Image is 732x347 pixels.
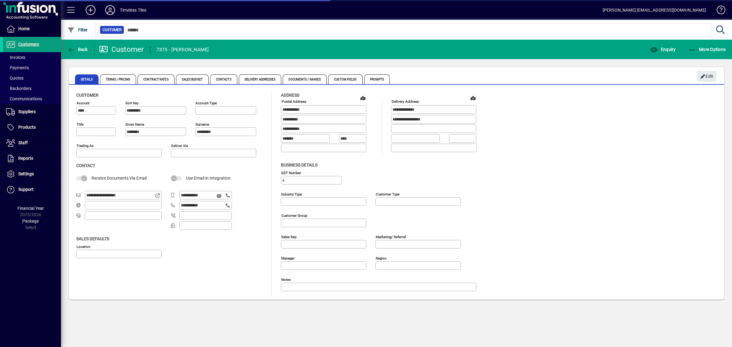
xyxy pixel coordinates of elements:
span: Suppliers [18,109,36,114]
mat-label: Trading as [77,144,94,148]
mat-label: Notes [281,277,291,281]
mat-label: GST Number [281,170,301,175]
mat-label: Region [376,256,386,260]
div: Customer [99,45,144,54]
button: Back [66,44,89,55]
a: Suppliers [3,104,61,120]
span: Address [281,93,299,98]
a: Payments [3,63,61,73]
mat-label: Surname [196,122,209,127]
a: Quotes [3,73,61,83]
a: Products [3,120,61,135]
mat-label: Marketing/ Referral [376,234,406,239]
span: Prompts [364,74,390,84]
span: Terms / Pricing [100,74,136,84]
span: More Options [689,47,726,52]
span: Financial Year [17,206,44,211]
span: Contract Rates [138,74,174,84]
span: Quotes [6,76,23,80]
a: Knowledge Base [712,1,724,21]
button: Enquiry [649,44,677,55]
mat-label: Sort key [125,101,138,105]
button: Send SMS [212,189,227,203]
span: Support [18,187,34,192]
a: Home [3,21,61,37]
span: Sales defaults [76,236,109,241]
button: Add [81,5,100,16]
span: Delivery Addresses [239,74,282,84]
span: Customer [102,27,121,33]
span: Details [75,74,99,84]
span: Invoices [6,55,25,60]
mat-label: Account Type [196,101,217,105]
span: Contacts [210,74,237,84]
span: Back [67,47,88,52]
span: Payments [6,65,29,70]
mat-label: Given name [125,122,144,127]
button: Filter [66,24,89,35]
mat-label: Account [77,101,90,105]
div: Timeless Tiles [120,5,146,15]
span: Settings [18,171,34,176]
span: Backorders [6,86,31,91]
span: Products [18,125,36,130]
span: Sales Budget [176,74,209,84]
mat-label: Deliver via [171,144,188,148]
span: Contact [76,163,95,168]
a: Backorders [3,83,61,94]
mat-label: Manager [281,256,295,260]
span: Edit [700,71,713,81]
span: Reports [18,156,33,161]
a: Reports [3,151,61,166]
div: 7375 - [PERSON_NAME] [156,45,209,55]
mat-label: Sales rep [281,234,296,239]
span: Package [22,219,39,224]
button: More Options [687,44,727,55]
a: Settings [3,166,61,182]
span: Documents / Images [283,74,327,84]
mat-label: Customer type [376,192,400,196]
a: Invoices [3,52,61,63]
span: Use Email in Integration [186,176,231,181]
div: [PERSON_NAME] [EMAIL_ADDRESS][DOMAIN_NAME] [603,5,706,15]
span: Staff [18,140,28,145]
span: Business details [281,163,318,167]
span: Custom Fields [328,74,362,84]
span: Communications [6,96,42,101]
span: Filter [67,27,88,32]
button: Profile [100,5,120,16]
a: Communications [3,94,61,104]
a: Support [3,182,61,197]
mat-label: Title [77,122,84,127]
span: Home [18,26,30,31]
span: Enquiry [650,47,676,52]
a: View on map [358,93,368,103]
span: Receive Documents Via Email [91,176,147,181]
a: View on map [468,93,478,103]
app-page-header-button: Back [61,44,95,55]
span: Customer [76,93,99,98]
mat-label: Customer group [281,213,307,217]
button: Edit [697,71,716,82]
mat-label: Location [77,244,90,249]
mat-label: Industry type [281,192,302,196]
a: Staff [3,135,61,151]
span: Customers [18,42,39,47]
